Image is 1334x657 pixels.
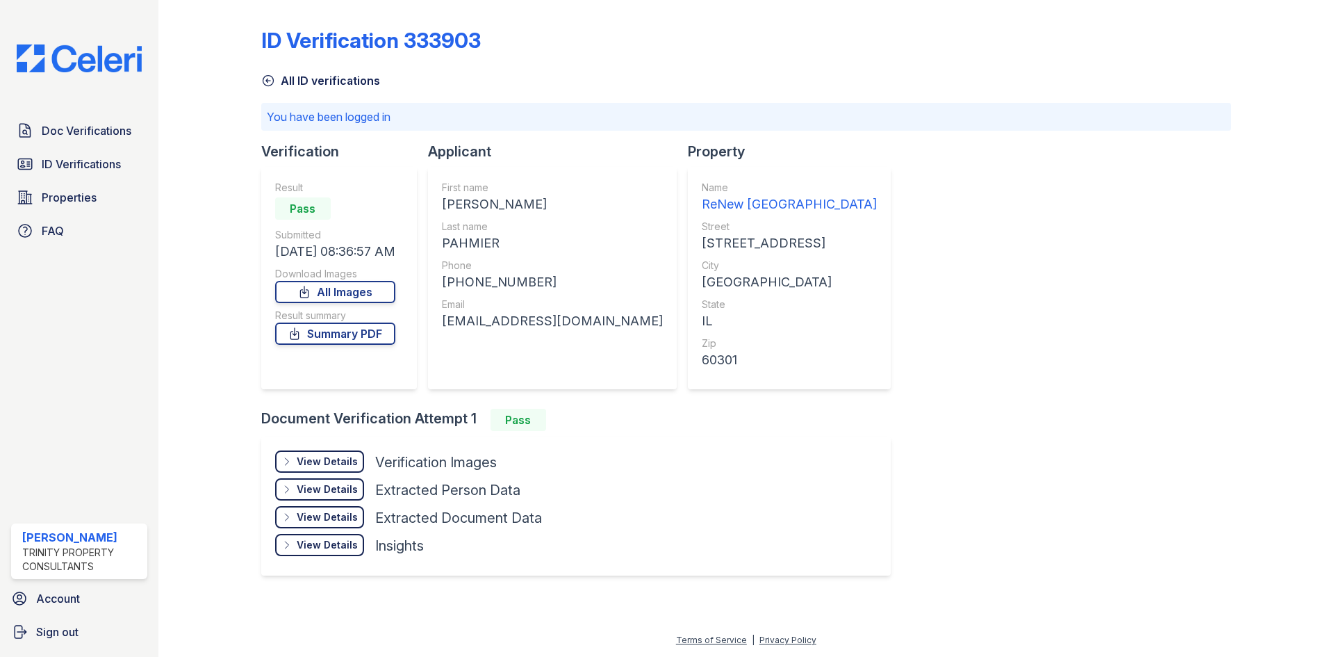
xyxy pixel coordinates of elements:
[491,409,546,431] div: Pass
[22,529,142,546] div: [PERSON_NAME]
[702,234,877,253] div: [STREET_ADDRESS]
[702,350,877,370] div: 60301
[702,298,877,311] div: State
[375,453,497,472] div: Verification Images
[275,267,395,281] div: Download Images
[42,222,64,239] span: FAQ
[375,508,542,528] div: Extracted Document Data
[702,181,877,195] div: Name
[759,635,816,645] a: Privacy Policy
[11,184,147,211] a: Properties
[702,336,877,350] div: Zip
[275,181,395,195] div: Result
[275,323,395,345] a: Summary PDF
[297,482,358,496] div: View Details
[42,189,97,206] span: Properties
[261,72,380,89] a: All ID verifications
[6,585,153,613] a: Account
[702,259,877,273] div: City
[442,195,663,214] div: [PERSON_NAME]
[676,635,747,645] a: Terms of Service
[442,273,663,292] div: [PHONE_NUMBER]
[11,150,147,178] a: ID Verifications
[267,108,1226,125] p: You have been logged in
[275,242,395,261] div: [DATE] 08:36:57 AM
[11,217,147,245] a: FAQ
[752,635,755,645] div: |
[297,538,358,552] div: View Details
[428,142,688,161] div: Applicant
[375,536,424,555] div: Insights
[442,234,663,253] div: PAHMIER
[275,197,331,220] div: Pass
[442,181,663,195] div: First name
[275,309,395,323] div: Result summary
[702,195,877,214] div: ReNew [GEOGRAPHIC_DATA]
[275,228,395,242] div: Submitted
[275,281,395,303] a: All Images
[702,181,877,214] a: Name ReNew [GEOGRAPHIC_DATA]
[36,590,80,607] span: Account
[442,298,663,311] div: Email
[36,624,79,640] span: Sign out
[261,142,428,161] div: Verification
[375,480,520,500] div: Extracted Person Data
[6,44,153,72] img: CE_Logo_Blue-a8612792a0a2168367f1c8372b55b34899dd931a85d93a1a3d3e32e68fde9ad4.png
[442,259,663,273] div: Phone
[297,510,358,524] div: View Details
[11,117,147,145] a: Doc Verifications
[702,311,877,331] div: IL
[261,28,481,53] div: ID Verification 333903
[442,311,663,331] div: [EMAIL_ADDRESS][DOMAIN_NAME]
[22,546,142,574] div: Trinity Property Consultants
[42,122,131,139] span: Doc Verifications
[702,220,877,234] div: Street
[297,455,358,469] div: View Details
[6,618,153,646] a: Sign out
[688,142,902,161] div: Property
[261,409,902,431] div: Document Verification Attempt 1
[442,220,663,234] div: Last name
[42,156,121,172] span: ID Verifications
[702,273,877,292] div: [GEOGRAPHIC_DATA]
